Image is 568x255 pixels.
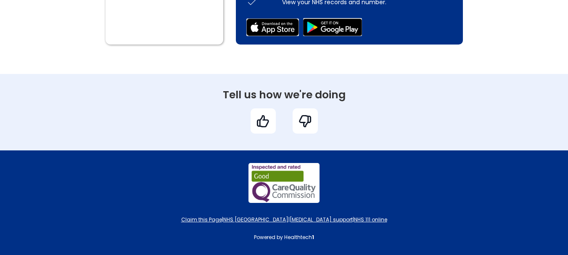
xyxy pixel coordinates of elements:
a: NHS [GEOGRAPHIC_DATA] [223,216,288,223]
a: [MEDICAL_DATA] support [290,216,353,223]
div: | | | [101,216,467,224]
a: good feedback icon [242,108,284,134]
a: bad feedback icon [284,108,326,134]
img: practice cqc rating badge image [248,163,320,203]
img: app store icon [246,18,299,36]
img: bad feedback icon [298,114,312,129]
div: Tell us how we're doing [87,91,482,99]
strong: 1 [312,234,314,241]
a: Claim this Page [181,216,222,223]
div: Powered by Healthtech [101,233,467,242]
img: good feedback icon [256,114,270,129]
img: google play store icon [303,18,362,36]
a: NHS 111 online [354,216,387,223]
